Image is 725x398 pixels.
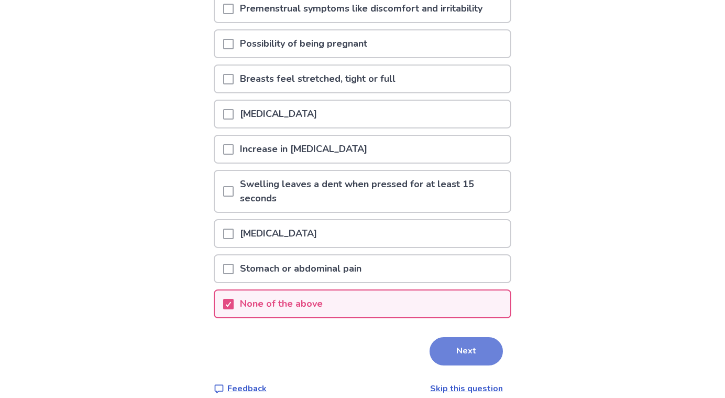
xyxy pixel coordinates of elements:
[234,136,374,163] p: Increase in [MEDICAL_DATA]
[234,66,402,92] p: Breasts feel stretched, tight or full
[234,255,368,282] p: Stomach or abdominal pain
[214,382,267,395] a: Feedback
[234,220,323,247] p: [MEDICAL_DATA]
[430,337,503,365] button: Next
[234,291,329,317] p: None of the above
[234,171,510,212] p: Swelling leaves a dent when pressed for at least 15 seconds
[234,30,374,57] p: Possibility of being pregnant
[430,383,503,394] a: Skip this question
[227,382,267,395] p: Feedback
[234,101,323,127] p: [MEDICAL_DATA]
